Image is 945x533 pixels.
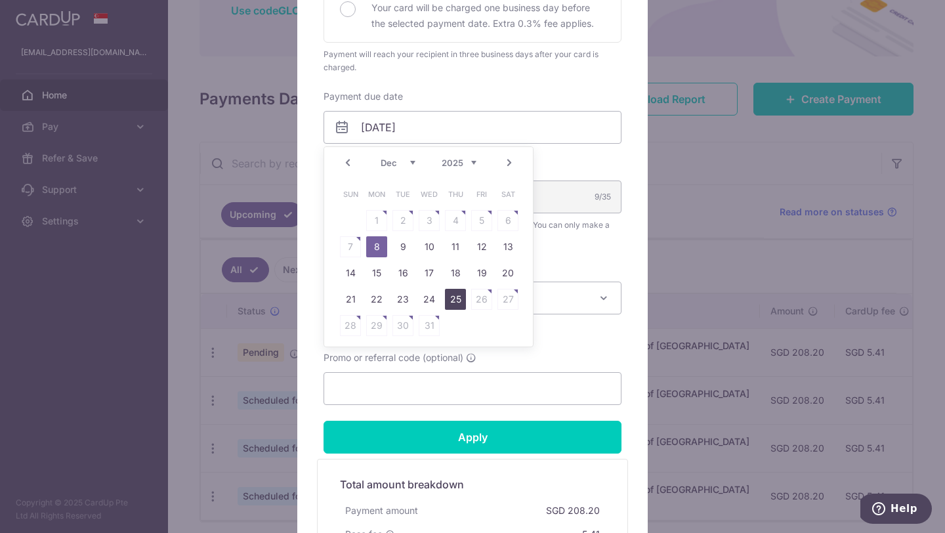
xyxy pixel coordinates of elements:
[366,236,387,257] a: 8
[366,263,387,284] a: 15
[595,190,611,203] div: 9/35
[340,289,361,310] a: 21
[392,263,413,284] a: 16
[497,236,518,257] a: 13
[471,236,492,257] a: 12
[497,184,518,205] span: Saturday
[501,155,517,171] a: Next
[324,48,621,74] div: Payment will reach your recipient in three business days after your card is charged.
[366,184,387,205] span: Monday
[392,289,413,310] a: 23
[340,499,423,522] div: Payment amount
[419,184,440,205] span: Wednesday
[471,184,492,205] span: Friday
[471,263,492,284] a: 19
[445,263,466,284] a: 18
[340,155,356,171] a: Prev
[392,184,413,205] span: Tuesday
[419,236,440,257] a: 10
[497,263,518,284] a: 20
[340,477,605,492] h5: Total amount breakdown
[419,289,440,310] a: 24
[419,263,440,284] a: 17
[324,111,621,144] input: DD / MM / YYYY
[445,236,466,257] a: 11
[392,236,413,257] a: 9
[445,289,466,310] a: 25
[860,494,932,526] iframe: Opens a widget where you can find more information
[366,289,387,310] a: 22
[340,263,361,284] a: 14
[340,184,361,205] span: Sunday
[324,90,403,103] label: Payment due date
[324,421,621,454] input: Apply
[324,351,463,364] span: Promo or referral code (optional)
[541,499,605,522] div: SGD 208.20
[445,184,466,205] span: Thursday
